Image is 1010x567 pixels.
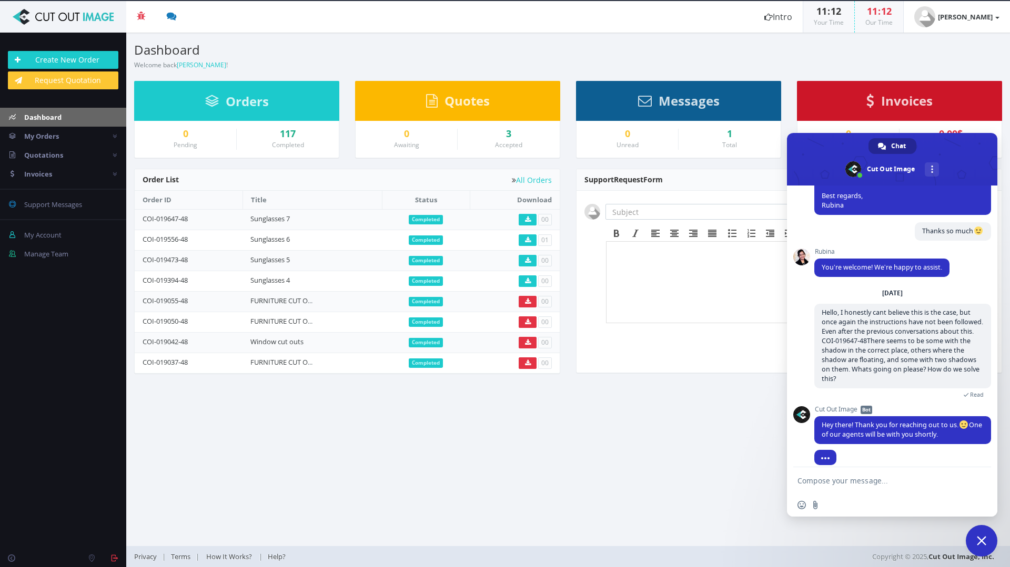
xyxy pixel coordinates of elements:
a: Cut Out Image, Inc. [928,552,994,561]
a: COI-019042-48 [143,337,188,346]
span: Quotations [24,150,63,160]
small: Total [722,140,737,149]
small: Awaiting [394,140,419,149]
div: Decrease indent [761,226,780,240]
div: Bullet list [723,226,742,240]
div: [DATE] [882,290,903,296]
span: My Account [24,230,62,240]
div: Align right [684,226,703,240]
span: Messages [659,92,720,109]
a: Orders [205,99,269,108]
a: 3 [466,129,552,139]
span: How It Works? [206,552,252,561]
span: Manage Team [24,249,68,259]
small: Pending [174,140,197,149]
a: [PERSON_NAME] [904,1,1010,33]
th: Title [243,191,382,209]
span: Support Form [584,174,663,184]
span: 12 [881,5,892,17]
a: Help? [262,552,291,561]
a: Terms [166,552,196,561]
small: Completed [272,140,304,149]
div: Numbered list [742,226,761,240]
span: Completed [409,317,443,327]
span: You’re welcome! We’re happy to assist. [822,263,942,272]
span: Copyright © 2025, [872,551,994,562]
span: Completed [409,235,443,245]
span: : [877,5,881,17]
a: FURNITURE CUT OUTS 86 [250,296,329,305]
span: Cut Out Image [814,406,991,413]
a: Request Quotation [8,71,118,89]
small: Our Time [865,18,893,27]
span: Completed [409,215,443,224]
div: Align left [646,226,665,240]
span: Completed [409,297,443,306]
a: COI-019050-48 [143,316,188,326]
span: : [827,5,831,17]
span: Completed [409,338,443,347]
div: 1 [686,129,773,139]
span: 12 [831,5,841,17]
div: Italic [626,226,645,240]
span: Support Messages [24,200,82,209]
span: Chat [891,138,906,154]
span: Invoices [881,92,933,109]
div: Close chat [966,525,997,556]
div: Justify [703,226,722,240]
a: FURNITURE CUT OUTS 84 [250,357,329,367]
small: Accepted [495,140,522,149]
input: Subject [605,204,792,220]
span: Thanks so much [922,226,984,235]
a: Create New Order [8,51,118,69]
strong: [PERSON_NAME] [938,12,993,22]
img: user_default.jpg [584,204,600,220]
span: Completed [409,276,443,286]
a: 0 [363,129,449,139]
a: COI-019473-48 [143,255,188,264]
a: Sunglasses 4 [250,275,290,285]
small: Unread [617,140,639,149]
div: More channels [925,162,939,177]
a: Sunglasses 6 [250,234,290,244]
span: 11 [816,5,827,17]
a: All Orders [512,176,552,184]
span: Order List [143,174,179,184]
a: 0 [805,129,891,139]
div: | | | [134,546,713,567]
span: Completed [409,256,443,265]
div: 0.00$ [907,129,994,139]
span: Rubina [814,248,950,255]
img: user_default.jpg [914,6,935,27]
a: Sunglasses 5 [250,255,290,264]
a: Intro [754,1,803,33]
a: 0 [584,129,670,139]
a: How It Works? [199,552,259,561]
a: 0 [143,129,228,139]
textarea: Compose your message... [797,476,964,486]
span: Hey there! Thank you for reaching out to us. One of our agents will be with you shortly. [822,420,982,439]
span: Send a file [811,501,820,509]
img: Cut Out Image [8,9,118,25]
iframe: Rich Text Area. Press ALT-F9 for menu. Press ALT-F10 for toolbar. Press ALT-0 for help [607,242,993,323]
span: Read [970,391,984,398]
a: COI-019037-48 [143,357,188,367]
small: Your Time [814,18,844,27]
div: Chat [868,138,916,154]
span: Bot [861,406,872,414]
span: Orders [226,92,269,110]
span: Insert an emoji [797,501,806,509]
span: My Orders [24,131,59,141]
small: Welcome back ! [134,60,228,69]
a: COI-019055-48 [143,296,188,305]
a: Invoices [866,98,933,108]
a: COI-019647-48 [143,214,188,223]
span: Invoices [24,169,52,179]
a: Window cut outs [250,337,304,346]
span: Hello, I honestly cant believe this is the case, but once again the instructions have not been fo... [822,308,983,383]
th: Download [470,191,560,209]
